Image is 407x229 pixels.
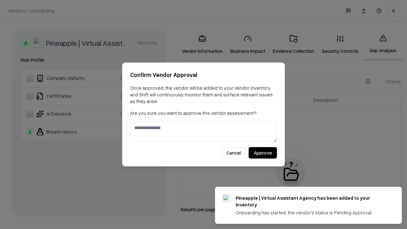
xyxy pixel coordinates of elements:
img: trypineapple.com [223,195,231,202]
button: Approve [249,147,277,159]
h2: Confirm Vendor Approval [130,70,277,80]
p: Are you sure you want to approve this vendor assessment? [130,110,277,116]
p: Once approved, the vendor will be added to your Vendor Inventory, and Shift will continuously mon... [130,85,277,105]
div: Onboarding has started, the vendor's status is Pending Approval. [236,209,386,216]
button: Cancel [221,147,246,159]
div: Pineapple | Virtual Assistant Agency has been added to your inventory [236,195,386,208]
